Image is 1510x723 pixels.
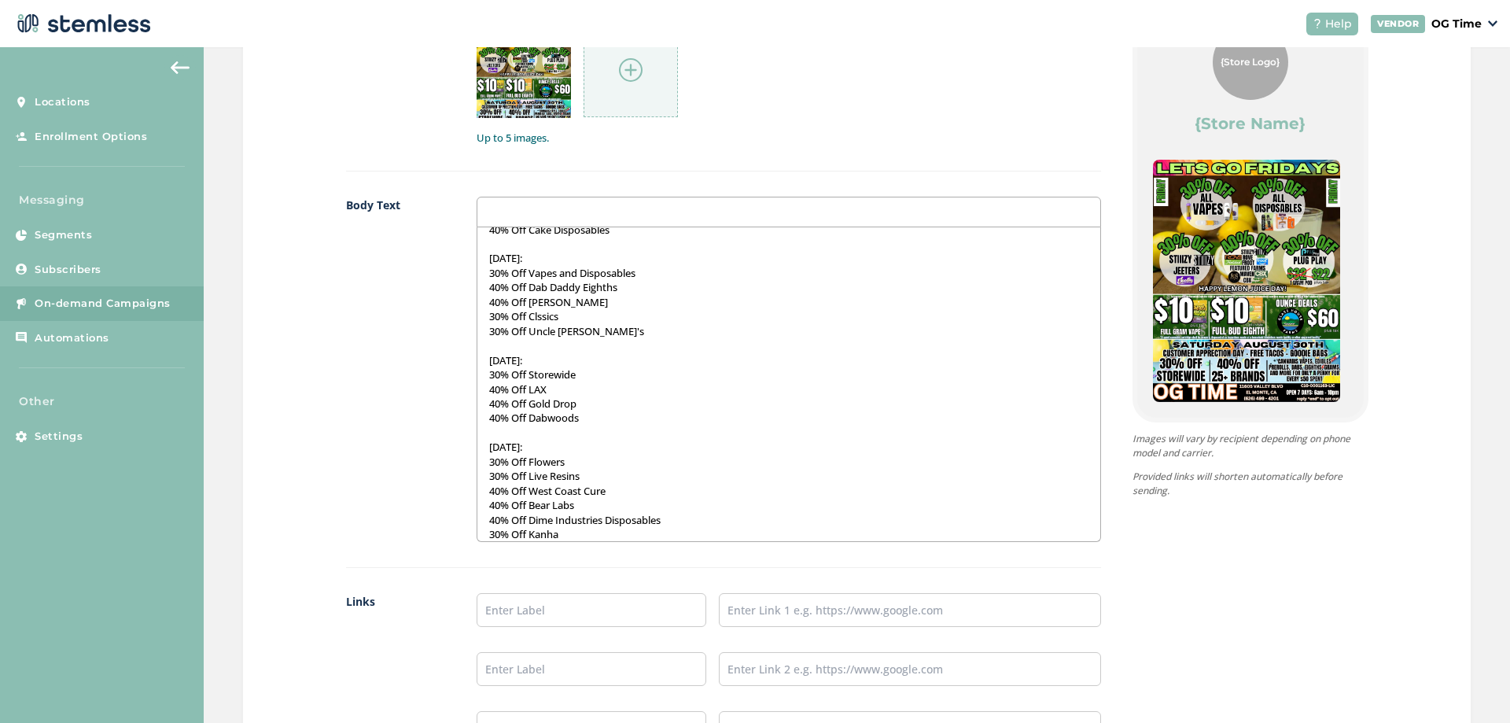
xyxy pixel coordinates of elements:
p: 30% Off Vapes and Disposables [489,266,1088,280]
span: Enrollment Options [35,129,147,145]
p: 40% Off Gold Drop [489,397,1088,411]
div: VENDOR [1371,15,1425,33]
img: 2Q== [477,24,571,118]
label: Images [346,4,446,146]
p: 30% Off Storewide [489,367,1088,382]
p: 40% Off Dime Industries Disposables [489,513,1088,527]
p: [DATE]: [489,353,1088,367]
p: Images will vary by recipient depending on phone model and carrier. [1132,432,1368,460]
img: 2Q== [1153,160,1340,402]
p: 30% Off Uncle [PERSON_NAME]'s [489,324,1088,338]
img: icon-help-white-03924b79.svg [1313,19,1322,28]
span: Segments [35,227,92,243]
span: Help [1325,16,1352,32]
p: 30% Off Flowers [489,455,1088,469]
iframe: Chat Widget [1431,647,1510,723]
p: 30% Off Live Resins [489,469,1088,483]
label: Up to 5 images. [477,131,1100,146]
label: Body Text [346,197,446,542]
p: 40% Off Dab Daddy Eighths [489,280,1088,294]
p: Provided links will shorten automatically before sending. [1132,470,1368,498]
p: 30% Off Kanha [489,527,1088,541]
p: 40% Off Bear Labs [489,498,1088,512]
span: On-demand Campaigns [35,296,171,312]
p: [DATE]: [489,440,1088,454]
span: Automations [35,330,109,346]
p: 30% Off Clssics [489,309,1088,323]
p: 40% Off [PERSON_NAME] [489,295,1088,309]
span: Subscribers [35,262,101,278]
input: Enter Link 2 e.g. https://www.google.com [719,652,1101,686]
span: Settings [35,429,83,444]
input: Enter Label [477,593,706,627]
input: Enter Label [477,652,706,686]
img: icon-arrow-back-accent-c549486e.svg [171,61,190,74]
img: logo-dark-0685b13c.svg [13,8,151,39]
p: OG Time [1431,16,1482,32]
p: 40% Off West Coast Cure [489,484,1088,498]
span: {Store Logo} [1221,55,1280,69]
img: icon-circle-plus-45441306.svg [619,58,643,82]
p: [DATE]: [489,251,1088,265]
p: 40% Off Dabwoods [489,411,1088,425]
p: 40% Off Cake Disposables [489,223,1088,237]
span: Locations [35,94,90,110]
input: Enter Link 1 e.g. https://www.google.com [719,593,1101,627]
img: icon_down-arrow-small-66adaf34.svg [1488,20,1497,27]
label: {Store Name} [1195,113,1306,135]
p: 40% Off LAX [489,382,1088,397]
